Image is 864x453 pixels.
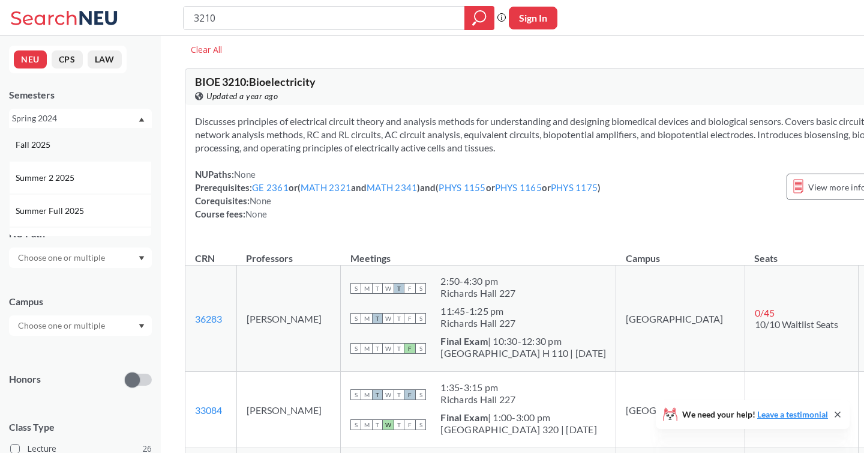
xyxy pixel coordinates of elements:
[52,50,83,68] button: CPS
[394,389,404,400] span: T
[682,410,828,419] span: We need your help!
[9,295,152,308] div: Campus
[361,389,372,400] span: M
[14,50,47,68] button: NEU
[367,182,417,193] a: MATH 2341
[350,419,361,430] span: S
[415,389,426,400] span: S
[9,109,152,128] div: Spring 2024Dropdown arrowFall 2025Summer 2 2025Summer Full 2025Summer 1 2025Spring 2025Fall 2024S...
[9,372,41,386] p: Honors
[415,419,426,430] span: S
[383,313,394,324] span: W
[236,266,341,372] td: [PERSON_NAME]
[440,382,515,394] div: 1:35 - 3:15 pm
[234,169,256,180] span: None
[415,313,426,324] span: S
[440,412,597,424] div: | 1:00-3:00 pm
[88,50,122,68] button: LAW
[195,168,601,220] div: NUPaths: Prerequisites: or ( and ) and ( or or ) Corequisites: Course fees:
[440,394,515,406] div: Richards Hall 227
[372,343,383,354] span: T
[495,182,542,193] a: PHYS 1165
[404,313,415,324] span: F
[440,424,597,436] div: [GEOGRAPHIC_DATA] 320 | [DATE]
[350,313,361,324] span: S
[383,419,394,430] span: W
[755,318,838,330] span: 10/10 Waitlist Seats
[372,389,383,400] span: T
[185,41,228,59] div: Clear All
[415,283,426,294] span: S
[195,404,222,416] a: 33084
[195,75,316,88] span: BIOE 3210 : Bioelectricity
[757,409,828,419] a: Leave a testimonial
[440,275,515,287] div: 2:50 - 4:30 pm
[236,372,341,448] td: [PERSON_NAME]
[616,240,745,266] th: Campus
[440,305,515,317] div: 11:45 - 1:25 pm
[250,195,271,206] span: None
[394,283,404,294] span: T
[383,283,394,294] span: W
[9,88,152,102] div: Semesters
[16,171,77,184] span: Summer 2 2025
[440,287,515,299] div: Richards Hall 227
[440,335,606,347] div: | 10:30-12:30 pm
[404,389,415,400] span: F
[12,112,137,125] div: Spring 2024
[745,240,858,266] th: Seats
[12,251,113,265] input: Choose one or multiple
[12,318,113,333] input: Choose one or multiple
[139,256,145,261] svg: Dropdown arrow
[301,182,351,193] a: MATH 2321
[139,117,145,122] svg: Dropdown arrow
[415,343,426,354] span: S
[139,324,145,329] svg: Dropdown arrow
[206,90,278,103] span: Updated a year ago
[509,7,557,29] button: Sign In
[383,389,394,400] span: W
[394,313,404,324] span: T
[383,343,394,354] span: W
[404,419,415,430] span: F
[372,419,383,430] span: T
[9,315,152,336] div: Dropdown arrow
[440,347,606,359] div: [GEOGRAPHIC_DATA] H 110 | [DATE]
[16,138,53,151] span: Fall 2025
[193,8,456,28] input: Class, professor, course number, "phrase"
[341,240,616,266] th: Meetings
[551,182,598,193] a: PHYS 1175
[16,204,86,217] span: Summer Full 2025
[252,182,289,193] a: GE 2361
[440,317,515,329] div: Richards Hall 227
[361,313,372,324] span: M
[394,419,404,430] span: T
[361,283,372,294] span: M
[361,343,372,354] span: M
[195,252,215,265] div: CRN
[616,266,745,372] td: [GEOGRAPHIC_DATA]
[440,412,488,423] b: Final Exam
[236,240,341,266] th: Professors
[245,208,267,219] span: None
[440,335,488,347] b: Final Exam
[394,343,404,354] span: T
[350,283,361,294] span: S
[372,283,383,294] span: T
[755,307,775,318] span: 0 / 45
[439,182,485,193] a: PHYS 1155
[404,343,415,354] span: F
[195,313,222,324] a: 36283
[464,6,494,30] div: magnifying glass
[350,389,361,400] span: S
[350,343,361,354] span: S
[404,283,415,294] span: F
[372,313,383,324] span: T
[616,372,745,448] td: [GEOGRAPHIC_DATA]
[755,398,775,410] span: 0 / 45
[361,419,372,430] span: M
[9,421,152,434] span: Class Type
[472,10,487,26] svg: magnifying glass
[9,248,152,268] div: Dropdown arrow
